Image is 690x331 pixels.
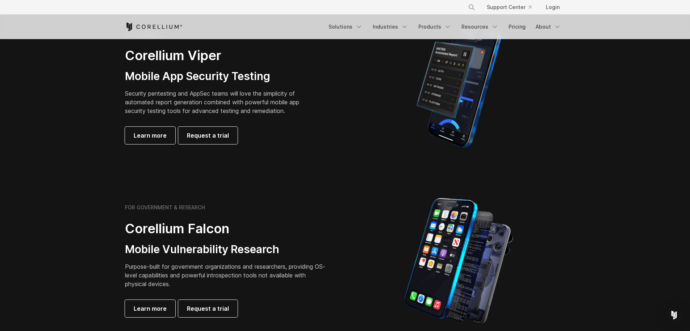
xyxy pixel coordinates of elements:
a: Learn more [125,127,175,144]
a: Pricing [504,20,530,33]
a: Corellium Home [125,22,183,31]
h3: Mobile App Security Testing [125,70,310,83]
h6: FOR GOVERNMENT & RESEARCH [125,204,205,211]
h3: Mobile Vulnerability Research [125,243,328,256]
a: Login [540,1,565,14]
span: Request a trial [187,304,229,313]
a: Support Center [481,1,537,14]
h2: Corellium Viper [125,47,310,64]
button: Search [465,1,478,14]
div: Navigation Menu [324,20,565,33]
a: Solutions [324,20,367,33]
div: Navigation Menu [459,1,565,14]
a: Request a trial [178,300,238,317]
a: Resources [457,20,503,33]
img: Corellium MATRIX automated report on iPhone showing app vulnerability test results across securit... [404,24,513,151]
p: Security pentesting and AppSec teams will love the simplicity of automated report generation comb... [125,89,310,115]
div: Open Intercom Messenger [665,306,683,324]
a: Learn more [125,300,175,317]
a: Industries [368,20,413,33]
p: Purpose-built for government organizations and researchers, providing OS-level capabilities and p... [125,262,328,288]
h2: Corellium Falcon [125,221,328,237]
span: Learn more [134,304,167,313]
span: Request a trial [187,131,229,140]
span: Learn more [134,131,167,140]
a: About [531,20,565,33]
a: Request a trial [178,127,238,144]
a: Products [414,20,456,33]
img: iPhone model separated into the mechanics used to build the physical device. [404,197,513,324]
